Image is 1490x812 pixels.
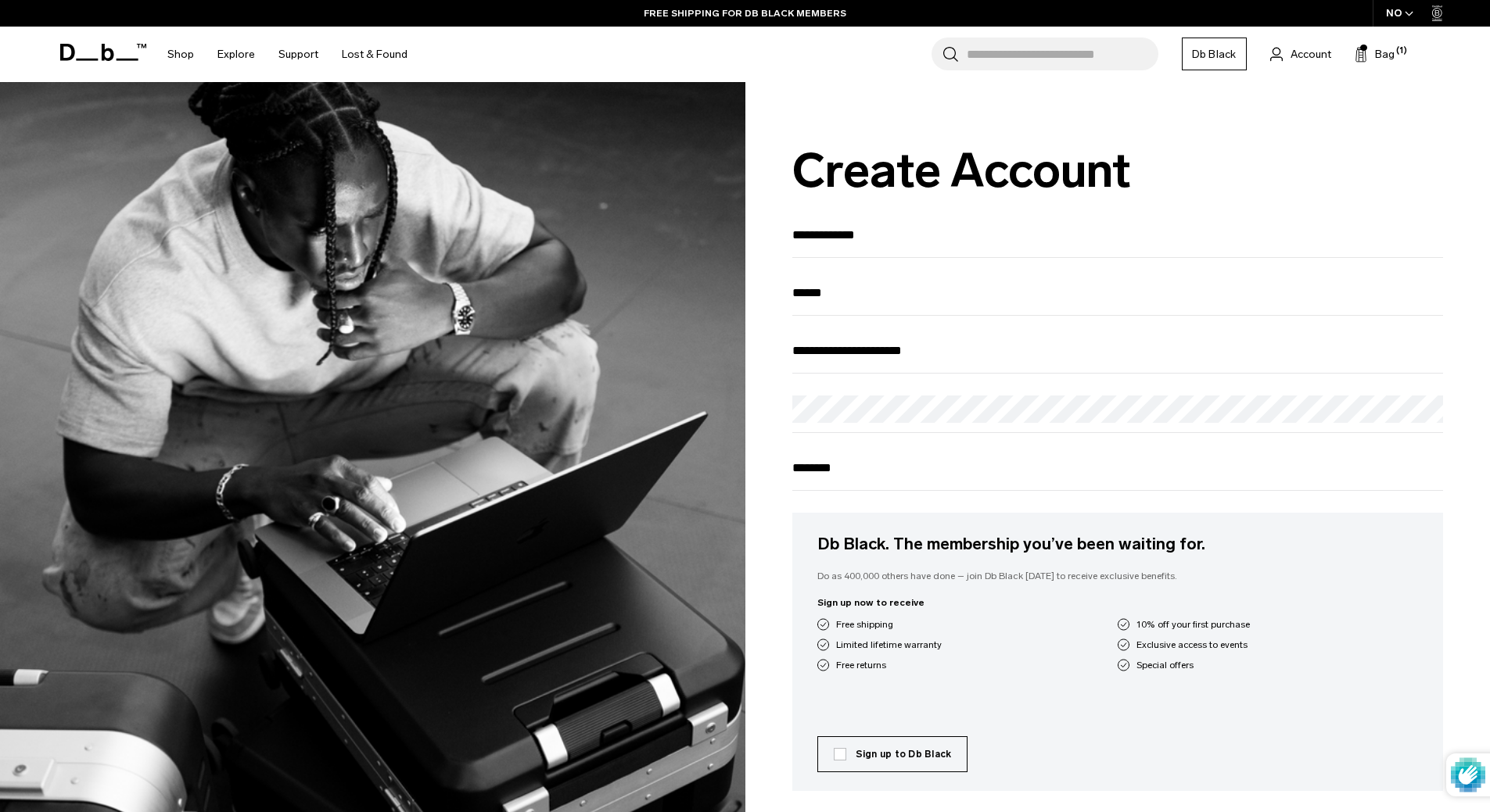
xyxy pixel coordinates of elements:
label: Sign up to Db Black [834,747,952,761]
span: Bag [1375,46,1395,63]
span: Create Account [792,142,1131,199]
span: Exclusive access to events [1136,638,1248,652]
a: Explore [217,27,255,82]
a: Shop [167,27,194,82]
button: Bag (1) [1355,45,1395,63]
span: Limited lifetime warranty [836,638,942,652]
p: Do as 400,000 others have done – join Db Black [DATE] to receive exclusive benefits. [817,569,1419,583]
span: Free shipping [836,617,893,631]
span: Special offers [1136,658,1194,672]
a: FREE SHIPPING FOR DB BLACK MEMBERS [644,6,846,20]
img: Protected by hCaptcha [1451,753,1485,796]
span: 10% off your first purchase [1136,617,1250,631]
span: Account [1291,46,1331,63]
a: Db Black [1182,38,1247,70]
h4: Db Black. The membership you’ve been waiting for. [817,531,1419,556]
span: Free returns [836,658,886,672]
nav: Main Navigation [156,27,419,82]
a: Support [278,27,318,82]
span: (1) [1396,45,1407,58]
a: Account [1270,45,1331,63]
p: Sign up now to receive [817,596,1419,610]
a: Lost & Found [342,27,408,82]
